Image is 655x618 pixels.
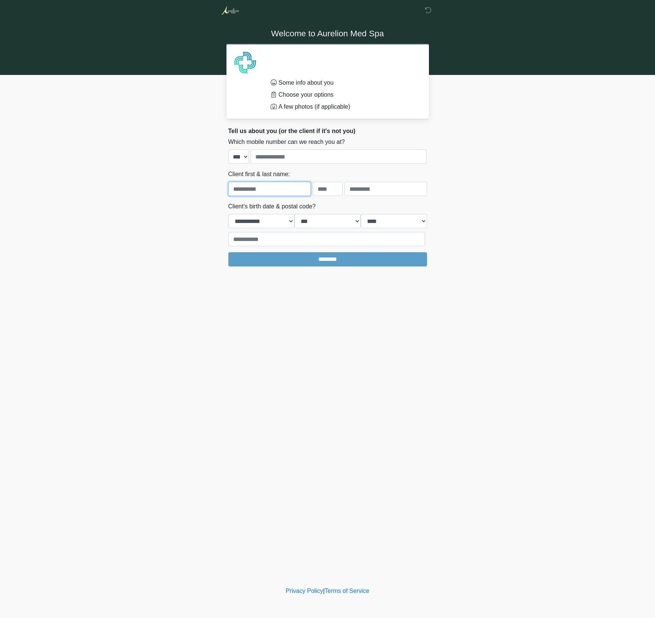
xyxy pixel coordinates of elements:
h1: Welcome to Aurelion Med Spa [223,27,433,41]
label: Client first & last name: [228,170,290,179]
h2: Tell us about you (or the client if it's not you) [228,127,427,135]
img: Agent Avatar [234,51,256,74]
label: Which mobile number can we reach you at? [228,138,345,147]
li: A few photos (if applicable) [271,102,416,111]
li: Choose your options [271,90,416,99]
a: | [323,588,325,594]
li: Some info about you [271,78,416,87]
a: Privacy Policy [286,588,323,594]
a: Terms of Service [325,588,369,594]
label: Client's birth date & postal code? [228,202,316,211]
img: Aurelion Med Spa Logo [221,6,239,15]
